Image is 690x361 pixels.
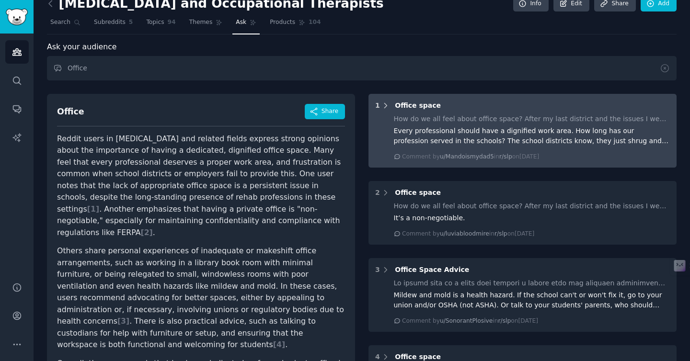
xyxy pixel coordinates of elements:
div: Every professional should have a dignified work area. How long has our profession served in the s... [394,126,670,146]
div: Comment by in on [DATE] [402,230,534,238]
a: Ask [232,15,260,34]
span: r/slp [498,317,511,324]
p: Others share personal experiences of inadequate or makeshift office arrangements, such as working... [57,245,345,351]
div: Mildew and mold is a health hazard. If the school can't or won't fix it, go to your union and/or ... [394,290,670,310]
span: Topics [146,18,164,27]
div: Comment by in on [DATE] [402,317,538,326]
div: Lo ipsumd sita co a elits doei tempori u labore etdo mag aliquaen adminimven quisnost ex ul l nis... [394,278,670,288]
span: [ 2 ] [140,228,152,237]
span: r/slp [494,230,507,237]
p: Reddit users in [MEDICAL_DATA] and related fields express strong opinions about the importance of... [57,133,345,239]
a: Subreddits5 [91,15,136,34]
span: 94 [168,18,176,27]
img: GummySearch logo [6,9,28,25]
span: Ask your audience [47,41,117,53]
span: Office Space Advice [395,266,469,273]
span: Themes [189,18,213,27]
div: Office [57,106,84,118]
a: Search [47,15,84,34]
span: 104 [309,18,321,27]
span: Products [270,18,295,27]
div: Comment by in on [DATE] [402,153,539,161]
button: Share [305,104,345,119]
span: Office space [395,353,441,361]
a: Products104 [266,15,324,34]
span: u/Mandoismydad5 [440,153,494,160]
span: Office space [395,102,441,109]
span: [ 1 ] [87,204,99,214]
span: Ask [236,18,246,27]
span: Subreddits [94,18,126,27]
a: Topics94 [143,15,179,34]
span: 5 [129,18,133,27]
div: 2 [375,188,380,198]
span: u/luviabloodmire [440,230,489,237]
span: r/slp [499,153,512,160]
span: u/SonorantPlosive [440,317,493,324]
div: How do we all feel about office space? After my last district and the issues I went through (stat... [394,114,670,124]
span: Search [50,18,70,27]
span: Office space [395,189,441,196]
div: 1 [375,101,380,111]
div: It’s a non-negotiable. [394,213,670,223]
div: How do we all feel about office space? After my last district and the issues I went through (stat... [394,201,670,211]
input: Ask this audience a question... [47,56,677,80]
a: Themes [186,15,226,34]
span: Share [322,107,338,116]
span: [ 3 ] [117,316,129,326]
span: [ 4 ] [273,340,285,349]
div: 3 [375,265,380,275]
